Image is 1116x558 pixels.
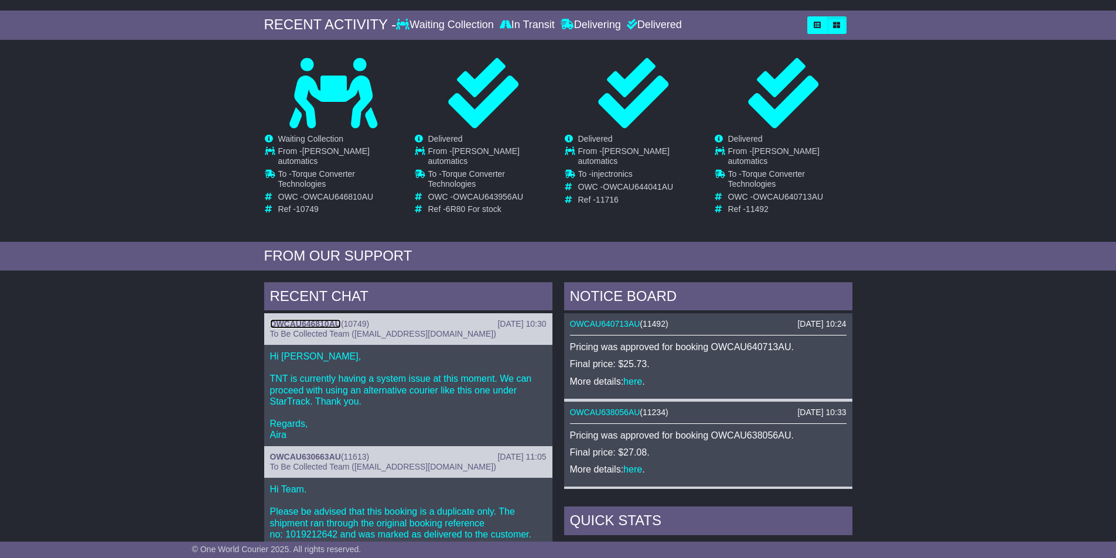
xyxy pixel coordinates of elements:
[344,452,367,461] span: 11613
[270,319,547,329] div: ( )
[428,169,506,189] span: Torque Converter Technologies
[578,134,613,143] span: Delivered
[570,319,640,328] a: OWCAU640713AU
[278,192,402,205] td: OWC -
[797,319,846,329] div: [DATE] 10:24
[570,376,847,387] p: More details: .
[428,169,552,192] td: To -
[570,358,847,369] p: Final price: $25.73.
[428,204,552,214] td: Ref -
[270,329,496,338] span: To Be Collected Team ([EMAIL_ADDRESS][DOMAIN_NAME])
[396,19,496,32] div: Waiting Collection
[728,192,852,205] td: OWC -
[578,182,702,195] td: OWC -
[558,19,624,32] div: Delivering
[570,447,847,458] p: Final price: $27.08.
[270,452,341,461] a: OWCAU630663AU
[270,319,341,328] a: OWCAU646810AU
[428,146,552,169] td: From -
[270,452,547,462] div: ( )
[746,204,769,214] span: 11492
[278,146,370,166] span: [PERSON_NAME] automatics
[570,408,640,417] a: OWCAU638056AU
[264,16,397,33] div: RECENT ACTIVITY -
[270,351,547,441] p: Hi [PERSON_NAME], TNT is currently having a system issue at this moment. We can proceed with usin...
[497,19,558,32] div: In Transit
[643,319,665,328] span: 11492
[564,506,852,538] div: Quick Stats
[497,452,546,462] div: [DATE] 11:05
[603,182,673,191] span: OWCAU644041AU
[623,376,642,386] a: here
[578,195,702,205] td: Ref -
[570,341,847,352] p: Pricing was approved for booking OWCAU640713AU.
[428,192,552,205] td: OWC -
[728,134,763,143] span: Delivered
[428,134,463,143] span: Delivered
[797,408,846,417] div: [DATE] 10:33
[728,204,852,214] td: Ref -
[578,146,702,169] td: From -
[728,146,820,166] span: [PERSON_NAME] automatics
[264,248,852,265] div: FROM OUR SUPPORT
[278,146,402,169] td: From -
[453,192,523,201] span: OWCAU643956AU
[303,192,373,201] span: OWCAU646810AU
[344,319,367,328] span: 10749
[296,204,319,214] span: 10749
[578,146,670,166] span: [PERSON_NAME] automatics
[570,430,847,441] p: Pricing was approved for booking OWCAU638056AU.
[264,282,552,314] div: RECENT CHAT
[446,204,501,214] span: 6R80 For stock
[278,204,402,214] td: Ref -
[728,146,852,169] td: From -
[623,464,642,474] a: here
[570,464,847,475] p: More details: .
[278,169,402,192] td: To -
[497,319,546,329] div: [DATE] 10:30
[570,408,847,417] div: ( )
[728,169,852,192] td: To -
[592,169,633,179] span: injectronics
[570,319,847,329] div: ( )
[278,134,344,143] span: Waiting Collection
[596,195,619,204] span: 11716
[278,169,356,189] span: Torque Converter Technologies
[428,146,520,166] span: [PERSON_NAME] automatics
[624,19,682,32] div: Delivered
[270,462,496,471] span: To Be Collected Team ([EMAIL_ADDRESS][DOMAIN_NAME])
[192,545,361,554] span: © One World Courier 2025. All rights reserved.
[753,192,823,201] span: OWCAU640713AU
[564,282,852,314] div: NOTICE BOARD
[643,408,665,417] span: 11234
[578,169,702,182] td: To -
[728,169,806,189] span: Torque Converter Technologies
